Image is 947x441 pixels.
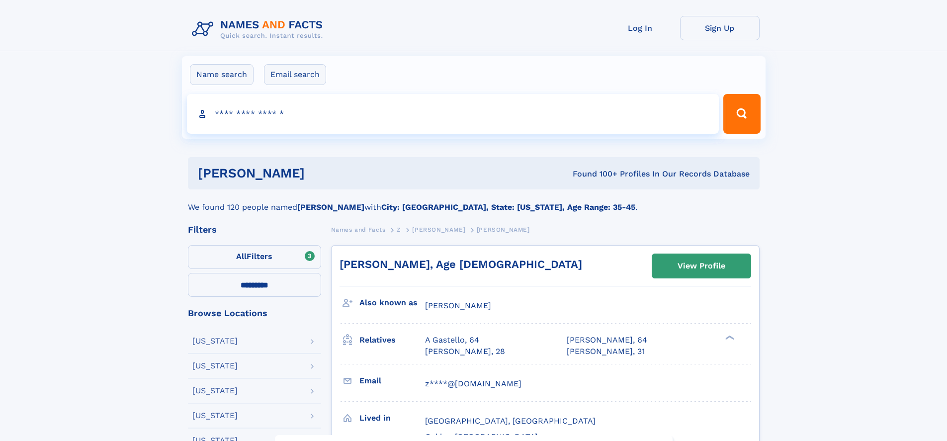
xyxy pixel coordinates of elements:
[652,254,751,278] a: View Profile
[425,335,479,346] a: A Gastello, 64
[264,64,326,85] label: Email search
[192,337,238,345] div: [US_STATE]
[188,16,331,43] img: Logo Names and Facts
[198,167,439,179] h1: [PERSON_NAME]
[187,94,719,134] input: search input
[340,258,582,270] a: [PERSON_NAME], Age [DEMOGRAPHIC_DATA]
[425,416,596,426] span: [GEOGRAPHIC_DATA], [GEOGRAPHIC_DATA]
[425,301,491,310] span: [PERSON_NAME]
[477,226,530,233] span: [PERSON_NAME]
[601,16,680,40] a: Log In
[188,189,760,213] div: We found 120 people named with .
[192,362,238,370] div: [US_STATE]
[723,94,760,134] button: Search Button
[359,332,425,349] h3: Relatives
[678,255,725,277] div: View Profile
[723,335,735,341] div: ❯
[190,64,254,85] label: Name search
[359,410,425,427] h3: Lived in
[192,387,238,395] div: [US_STATE]
[331,223,386,236] a: Names and Facts
[680,16,760,40] a: Sign Up
[359,294,425,311] h3: Also known as
[567,346,645,357] a: [PERSON_NAME], 31
[567,335,647,346] a: [PERSON_NAME], 64
[188,225,321,234] div: Filters
[412,223,465,236] a: [PERSON_NAME]
[188,245,321,269] label: Filters
[412,226,465,233] span: [PERSON_NAME]
[236,252,247,261] span: All
[192,412,238,420] div: [US_STATE]
[425,346,505,357] a: [PERSON_NAME], 28
[438,169,750,179] div: Found 100+ Profiles In Our Records Database
[359,372,425,389] h3: Email
[188,309,321,318] div: Browse Locations
[381,202,635,212] b: City: [GEOGRAPHIC_DATA], State: [US_STATE], Age Range: 35-45
[397,226,401,233] span: Z
[397,223,401,236] a: Z
[297,202,364,212] b: [PERSON_NAME]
